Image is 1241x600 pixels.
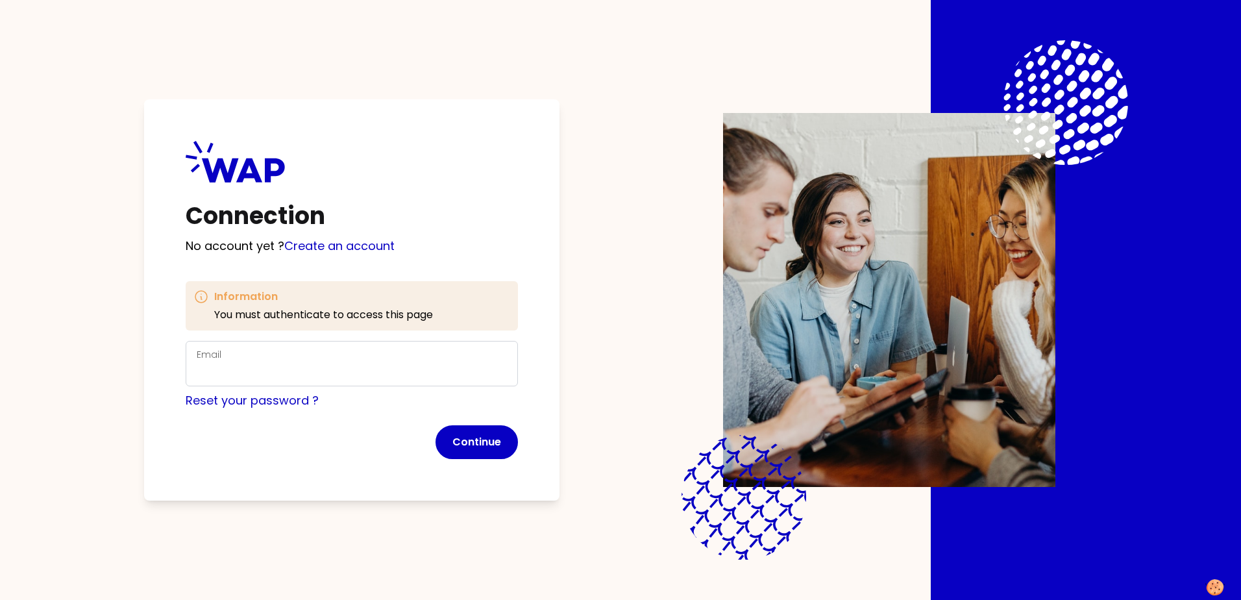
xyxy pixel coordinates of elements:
[214,307,433,323] p: You must authenticate to access this page
[723,113,1055,487] img: Description
[186,392,319,408] a: Reset your password ?
[186,237,518,255] p: No account yet ?
[186,203,518,229] h1: Connection
[436,425,518,459] button: Continue
[214,289,433,305] h3: Information
[197,348,221,361] label: Email
[284,238,395,254] a: Create an account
